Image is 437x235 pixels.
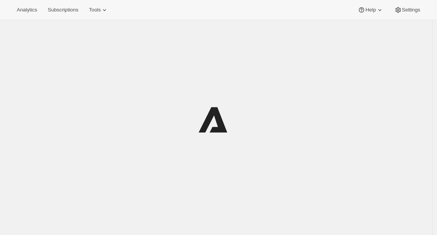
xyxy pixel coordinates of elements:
span: Tools [89,7,101,13]
span: Subscriptions [48,7,78,13]
span: Help [365,7,376,13]
span: Analytics [17,7,37,13]
button: Settings [390,5,425,15]
button: Subscriptions [43,5,83,15]
span: Settings [402,7,420,13]
button: Analytics [12,5,42,15]
button: Tools [84,5,113,15]
button: Help [353,5,388,15]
